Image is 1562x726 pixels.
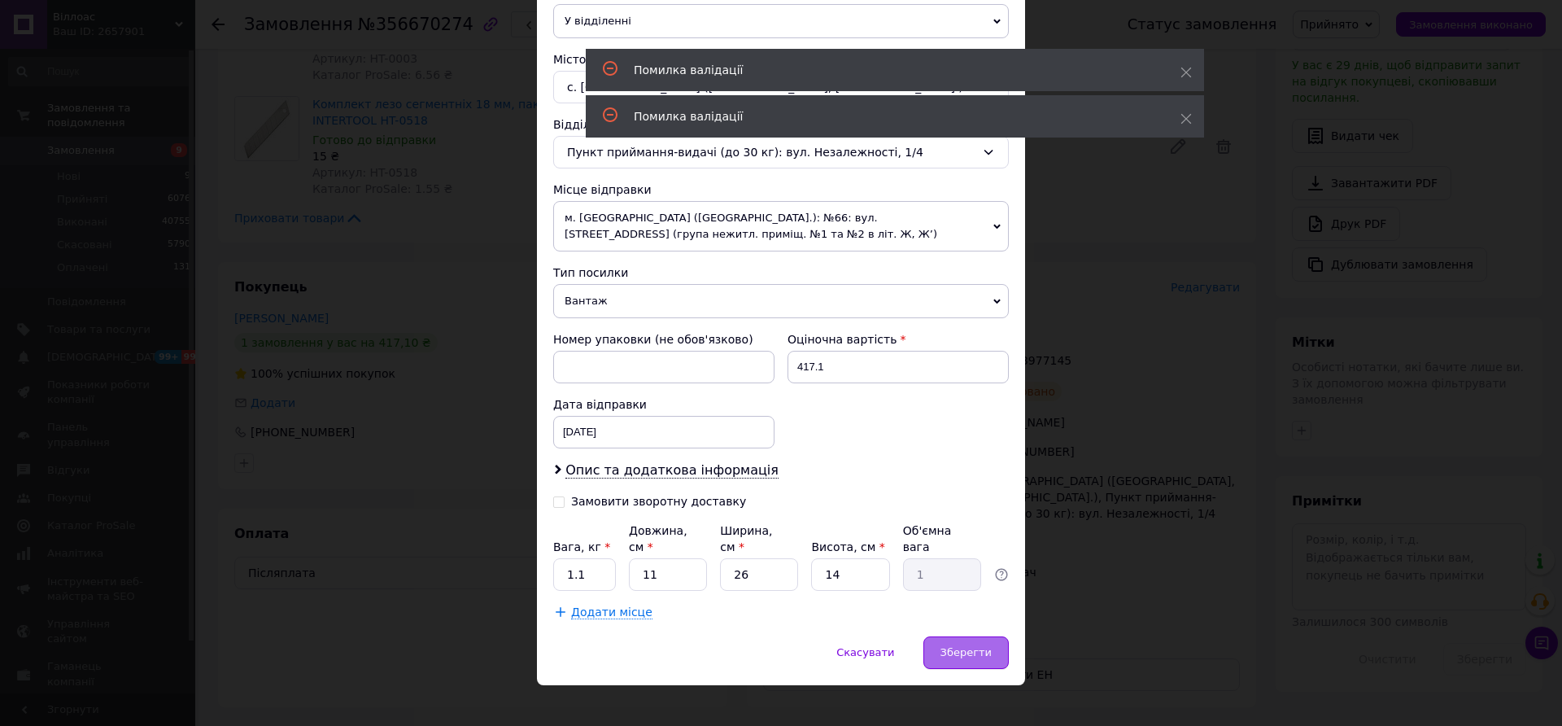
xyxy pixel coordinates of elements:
span: Додати місце [571,606,652,619]
div: Помилка валідації [634,108,1140,125]
label: Вага, кг [553,540,610,553]
span: Зберегти [940,646,992,658]
div: Об'ємна вага [903,523,981,555]
div: Місто [553,51,1009,68]
span: Скасувати [836,646,894,658]
label: Висота, см [811,540,884,553]
span: У відділенні [553,4,1009,38]
div: Помилка валідації [634,62,1140,78]
span: Тип посилки [553,266,628,279]
span: м. [GEOGRAPHIC_DATA] ([GEOGRAPHIC_DATA].): №66: вул. [STREET_ADDRESS] (група нежитл. приміщ. №1 т... [553,201,1009,251]
div: Пункт приймання-видачі (до 30 кг): вул. Незалежності, 1/4 [553,136,1009,168]
div: Дата відправки [553,396,774,413]
label: Ширина, см [720,524,772,553]
div: Оціночна вартість [788,331,1009,348]
label: Довжина, см [629,524,687,553]
div: с. [GEOGRAPHIC_DATA] ([GEOGRAPHIC_DATA], [GEOGRAPHIC_DATA].) [553,71,1009,103]
span: Вантаж [553,284,1009,318]
span: Опис та додаткова інформація [565,462,779,479]
div: Відділення [553,116,1009,133]
div: Замовити зворотну доставку [571,495,746,509]
div: Номер упаковки (не обов'язково) [553,331,774,348]
span: Місце відправки [553,183,652,196]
